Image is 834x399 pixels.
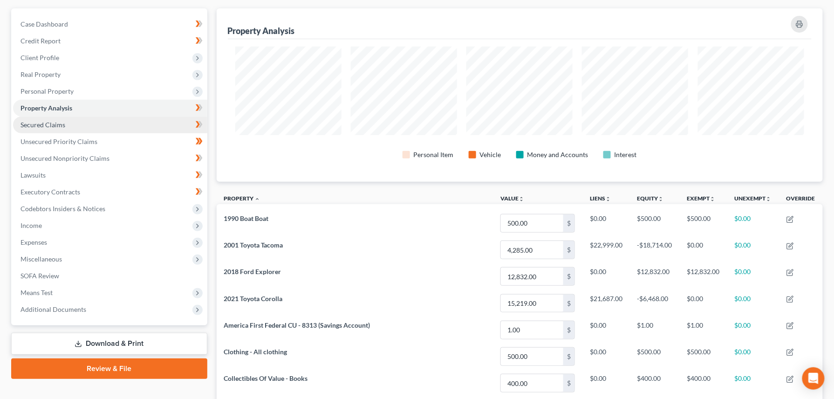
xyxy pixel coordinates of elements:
[21,171,46,179] span: Lawsuits
[228,25,295,36] div: Property Analysis
[630,237,680,263] td: -$18,714.00
[637,195,664,202] a: Equityunfold_more
[735,195,772,202] a: Unexemptunfold_more
[13,150,207,167] a: Unsecured Nonpriority Claims
[582,290,630,316] td: $21,687.00
[21,305,86,313] span: Additional Documents
[680,343,727,370] td: $500.00
[582,343,630,370] td: $0.00
[11,333,207,355] a: Download & Print
[224,295,283,303] span: 2021 Toyota Corolla
[21,54,59,62] span: Client Profile
[563,374,574,392] div: $
[527,150,588,159] div: Money and Accounts
[590,195,611,202] a: Liensunfold_more
[21,70,61,78] span: Real Property
[680,290,727,316] td: $0.00
[224,268,281,275] span: 2018 Ford Explorer
[21,238,47,246] span: Expenses
[500,195,524,202] a: Valueunfold_more
[224,374,308,382] span: Collectibles Of Value - Books
[501,268,563,285] input: 0.00
[563,214,574,232] div: $
[680,263,727,290] td: $12,832.00
[680,370,727,396] td: $400.00
[224,348,287,356] span: Clothing - All clothing
[630,210,680,236] td: $500.00
[779,189,823,210] th: Override
[21,255,62,263] span: Miscellaneous
[727,263,779,290] td: $0.00
[21,221,42,229] span: Income
[13,117,207,133] a: Secured Claims
[13,184,207,200] a: Executory Contracts
[480,150,501,159] div: Vehicle
[21,138,97,145] span: Unsecured Priority Claims
[255,196,260,202] i: expand_less
[563,241,574,259] div: $
[13,167,207,184] a: Lawsuits
[563,348,574,365] div: $
[615,150,637,159] div: Interest
[605,196,611,202] i: unfold_more
[13,268,207,284] a: SOFA Review
[13,16,207,33] a: Case Dashboard
[21,188,80,196] span: Executory Contracts
[21,121,65,129] span: Secured Claims
[224,195,260,202] a: Property expand_less
[582,210,630,236] td: $0.00
[501,295,563,312] input: 0.00
[582,370,630,396] td: $0.00
[766,196,772,202] i: unfold_more
[630,370,680,396] td: $400.00
[687,195,716,202] a: Exemptunfold_more
[21,20,68,28] span: Case Dashboard
[224,321,370,329] span: America First Federal CU - 8313 (Savings Account)
[501,348,563,365] input: 0.00
[13,133,207,150] a: Unsecured Priority Claims
[680,210,727,236] td: $500.00
[680,316,727,343] td: $1.00
[224,214,269,222] span: 1990 Boat Boat
[582,316,630,343] td: $0.00
[727,237,779,263] td: $0.00
[13,33,207,49] a: Credit Report
[563,268,574,285] div: $
[21,272,59,280] span: SOFA Review
[21,37,61,45] span: Credit Report
[727,343,779,370] td: $0.00
[11,358,207,379] a: Review & File
[21,154,109,162] span: Unsecured Nonpriority Claims
[21,289,53,296] span: Means Test
[13,100,207,117] a: Property Analysis
[501,241,563,259] input: 0.00
[21,104,72,112] span: Property Analysis
[501,374,563,392] input: 0.00
[630,343,680,370] td: $500.00
[582,237,630,263] td: $22,999.00
[727,290,779,316] td: $0.00
[501,214,563,232] input: 0.00
[630,316,680,343] td: $1.00
[501,321,563,339] input: 0.00
[582,263,630,290] td: $0.00
[727,316,779,343] td: $0.00
[519,196,524,202] i: unfold_more
[21,87,74,95] span: Personal Property
[21,205,105,213] span: Codebtors Insiders & Notices
[414,150,454,159] div: Personal Item
[710,196,716,202] i: unfold_more
[727,370,779,396] td: $0.00
[630,290,680,316] td: -$6,468.00
[563,321,574,339] div: $
[802,367,825,390] div: Open Intercom Messenger
[727,210,779,236] td: $0.00
[630,263,680,290] td: $12,832.00
[680,237,727,263] td: $0.00
[658,196,664,202] i: unfold_more
[224,241,283,249] span: 2001 Toyota Tacoma
[563,295,574,312] div: $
